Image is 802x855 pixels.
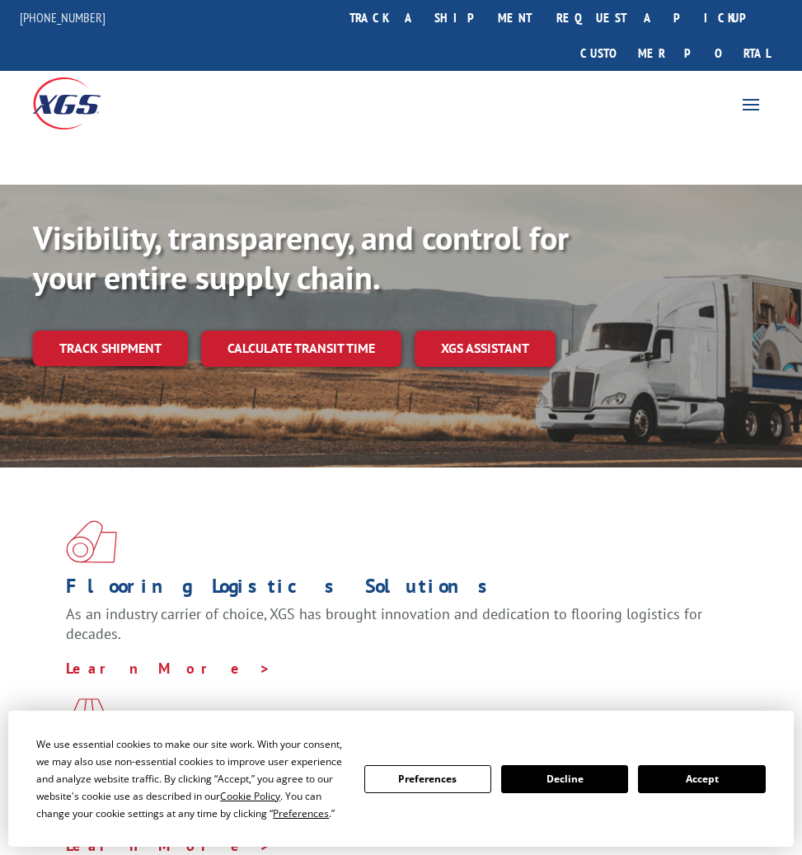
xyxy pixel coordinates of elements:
[638,765,765,793] button: Accept
[66,576,724,604] h1: Flooring Logistics Solutions
[201,331,401,366] a: Calculate transit time
[8,711,794,847] div: Cookie Consent Prompt
[66,604,702,643] span: As an industry carrier of choice, XGS has brought innovation and dedication to flooring logistics...
[273,806,329,820] span: Preferences
[415,331,556,366] a: XGS ASSISTANT
[568,35,782,71] a: Customer Portal
[66,698,105,741] img: xgs-icon-focused-on-flooring-red
[364,765,491,793] button: Preferences
[20,9,106,26] a: [PHONE_NUMBER]
[66,520,117,563] img: xgs-icon-total-supply-chain-intelligence-red
[33,331,188,365] a: Track shipment
[36,735,344,822] div: We use essential cookies to make our site work. With your consent, we may also use non-essential ...
[33,216,569,298] b: Visibility, transparency, and control for your entire supply chain.
[501,765,628,793] button: Decline
[66,659,271,678] a: Learn More >
[220,789,280,803] span: Cookie Policy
